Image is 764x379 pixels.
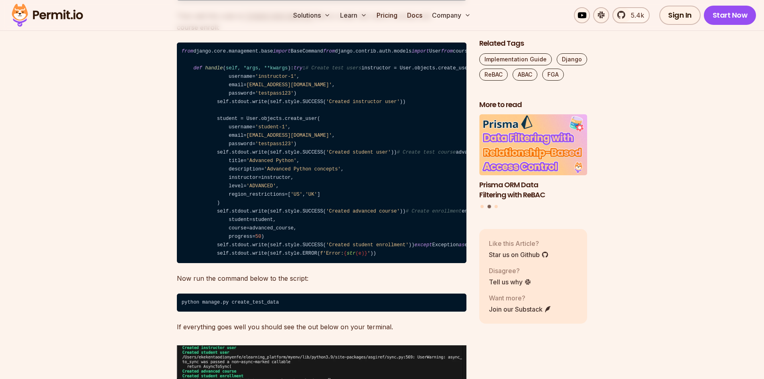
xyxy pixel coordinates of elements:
[397,150,456,155] span: # Create test course
[411,49,429,54] span: import
[273,49,291,54] span: import
[193,65,202,71] span: def
[290,7,334,23] button: Solutions
[489,293,551,303] p: Want more?
[246,183,276,189] span: 'ADVANCED'
[489,277,531,287] a: Tell us why
[255,141,294,147] span: 'testpass123'
[480,205,484,209] button: Go to slide 1
[479,115,588,200] a: Prisma ORM Data Filtering with ReBACPrisma ORM Data Filtering with ReBAC
[323,49,335,54] span: from
[291,192,302,197] span: 'US'
[494,205,498,209] button: Go to slide 3
[489,239,549,248] p: Like this Article?
[255,91,294,96] span: 'testpass123'
[226,65,288,71] span: self, *args, **kwargs
[326,209,400,214] span: 'Created advanced course'
[405,209,462,214] span: # Create enrollment
[347,251,355,256] span: str
[659,6,701,25] a: Sign In
[246,158,296,164] span: 'Advanced Python'
[255,234,261,239] span: 50
[8,2,87,29] img: Permit logo
[326,242,409,248] span: 'Created student enrollment'
[489,266,531,276] p: Disagree?
[479,100,588,110] h2: More to read
[177,294,466,312] code: python manage.py create_test_data
[479,115,588,200] li: 2 of 3
[326,99,400,105] span: 'Created instructor user'
[489,304,551,314] a: Join our Substack
[337,7,370,23] button: Learn
[415,242,432,248] span: except
[373,7,401,23] a: Pricing
[513,69,537,81] a: ABAC
[205,65,223,71] span: handle
[294,65,302,71] span: try
[429,7,474,23] button: Company
[255,74,297,79] span: 'instructor-1'
[479,69,508,81] a: ReBAC
[479,39,588,49] h2: Related Tags
[612,7,650,23] a: 5.4k
[489,250,549,259] a: Star us on Github
[246,133,332,138] span: [EMAIL_ADDRESS][DOMAIN_NAME]'
[326,150,391,155] span: 'Created student user'
[704,6,756,25] a: Start Now
[246,82,332,88] span: [EMAIL_ADDRESS][DOMAIN_NAME]'
[177,43,466,263] code: django.core.management.base BaseCommand django.contrib.auth.models User courses.models Course, St...
[626,10,644,20] span: 5.4k
[306,65,362,71] span: # Create test users
[306,192,317,197] span: 'UK'
[441,49,453,54] span: from
[479,53,552,65] a: Implementation Guide
[177,321,466,332] p: If everything goes well you should see the out below on your terminal.
[255,124,288,130] span: 'student-1'
[557,53,587,65] a: Django
[487,205,491,209] button: Go to slide 2
[479,115,588,176] img: Prisma ORM Data Filtering with ReBAC
[459,242,465,248] span: as
[320,251,370,256] span: f'Error: '
[344,251,367,256] span: { (e)}
[479,180,588,200] h3: Prisma ORM Data Filtering with ReBAC
[177,273,466,284] p: Now run the command below to the script:
[182,49,193,54] span: from
[264,166,341,172] span: 'Advanced Python concepts'
[542,69,564,81] a: FGA
[479,115,588,210] div: Posts
[404,7,426,23] a: Docs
